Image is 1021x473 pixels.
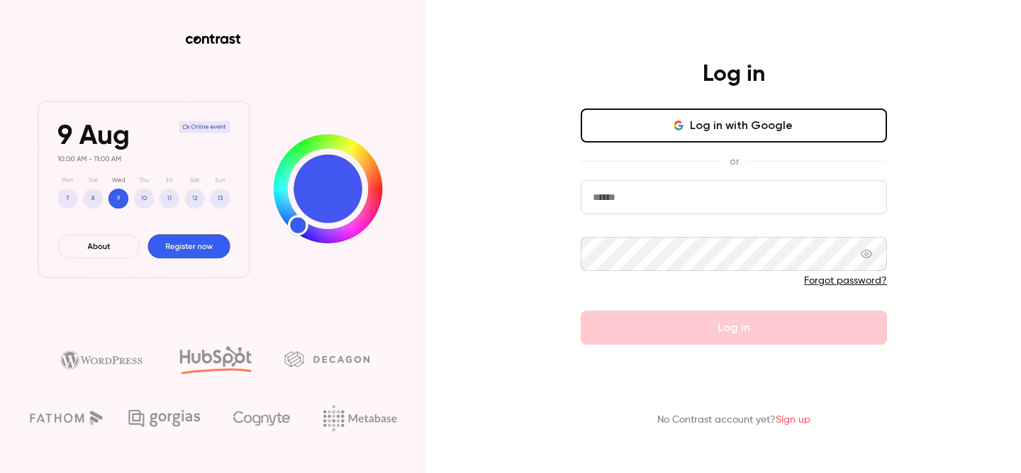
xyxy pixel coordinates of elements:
[804,276,887,286] a: Forgot password?
[703,60,765,89] h4: Log in
[776,415,810,425] a: Sign up
[581,108,887,143] button: Log in with Google
[722,154,746,169] span: or
[284,351,369,367] img: decagon
[657,413,810,428] p: No Contrast account yet?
